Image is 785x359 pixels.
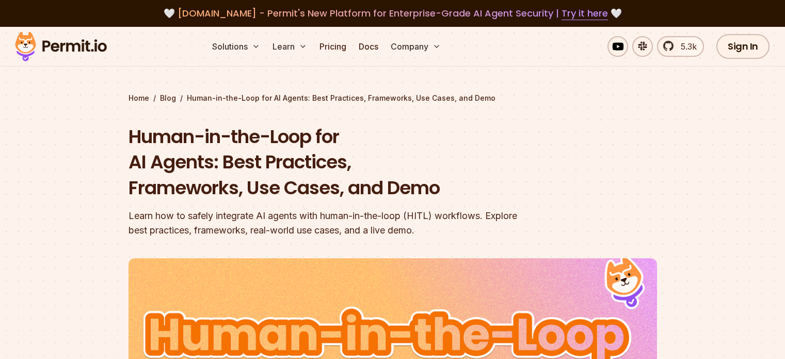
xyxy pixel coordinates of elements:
a: Blog [160,93,176,103]
div: / / [129,93,657,103]
img: Permit logo [10,29,111,64]
button: Solutions [208,36,264,57]
h1: Human-in-the-Loop for AI Agents: Best Practices, Frameworks, Use Cases, and Demo [129,124,525,201]
button: Learn [268,36,311,57]
a: Try it here [562,7,608,20]
a: 5.3k [657,36,704,57]
a: Pricing [315,36,350,57]
div: 🤍 🤍 [25,6,760,21]
a: Docs [355,36,382,57]
span: 5.3k [675,40,697,53]
div: Learn how to safely integrate AI agents with human-in-the-loop (HITL) workflows. Explore best pra... [129,209,525,238]
button: Company [387,36,445,57]
a: Home [129,93,149,103]
span: [DOMAIN_NAME] - Permit's New Platform for Enterprise-Grade AI Agent Security | [178,7,608,20]
a: Sign In [716,34,770,59]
